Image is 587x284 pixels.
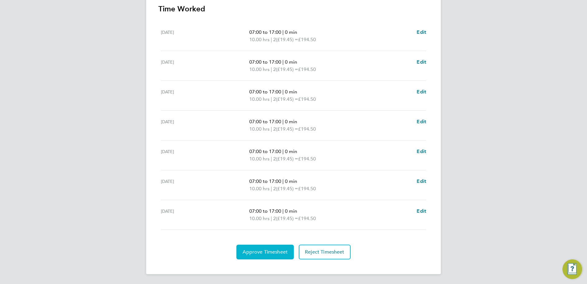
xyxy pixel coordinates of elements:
span: £194.50 [298,186,316,191]
span: | [271,126,272,132]
span: 2 [273,96,276,103]
span: | [271,66,272,72]
span: Edit [417,59,426,65]
span: £194.50 [298,96,316,102]
span: 0 min [285,29,297,35]
div: [DATE] [161,148,249,163]
span: 10.00 hrs [249,186,270,191]
button: Engage Resource Center [562,259,582,279]
span: (£19.45) = [276,37,298,42]
span: 0 min [285,89,297,95]
span: 10.00 hrs [249,156,270,162]
span: | [282,89,284,95]
a: Edit [417,207,426,215]
span: Edit [417,119,426,124]
span: 2 [273,185,276,192]
span: | [282,178,284,184]
span: £194.50 [298,66,316,72]
span: 07:00 to 17:00 [249,59,281,65]
h3: Time Worked [158,4,429,14]
div: [DATE] [161,58,249,73]
span: | [282,148,284,154]
span: 2 [273,36,276,43]
span: 2 [273,125,276,133]
span: 10.00 hrs [249,96,270,102]
span: 0 min [285,148,297,154]
span: 10.00 hrs [249,215,270,221]
span: 2 [273,215,276,222]
span: 10.00 hrs [249,126,270,132]
span: Edit [417,89,426,95]
span: 07:00 to 17:00 [249,148,281,154]
span: Edit [417,208,426,214]
a: Edit [417,29,426,36]
span: £194.50 [298,156,316,162]
span: | [271,215,272,221]
span: 07:00 to 17:00 [249,178,281,184]
span: £194.50 [298,37,316,42]
span: Reject Timesheet [305,249,344,255]
span: 07:00 to 17:00 [249,208,281,214]
span: Approve Timesheet [243,249,288,255]
a: Edit [417,58,426,66]
span: | [282,208,284,214]
span: 0 min [285,59,297,65]
span: | [271,37,272,42]
span: £194.50 [298,126,316,132]
span: (£19.45) = [276,215,298,221]
span: (£19.45) = [276,96,298,102]
span: (£19.45) = [276,186,298,191]
span: 2 [273,66,276,73]
div: [DATE] [161,118,249,133]
span: | [271,186,272,191]
span: 0 min [285,208,297,214]
span: | [282,119,284,124]
span: (£19.45) = [276,156,298,162]
div: [DATE] [161,88,249,103]
a: Edit [417,88,426,96]
span: £194.50 [298,215,316,221]
span: 07:00 to 17:00 [249,89,281,95]
a: Edit [417,118,426,125]
button: Approve Timesheet [236,245,294,259]
button: Reject Timesheet [299,245,351,259]
span: (£19.45) = [276,66,298,72]
span: 0 min [285,178,297,184]
div: [DATE] [161,29,249,43]
a: Edit [417,178,426,185]
span: 07:00 to 17:00 [249,29,281,35]
span: | [282,29,284,35]
span: 0 min [285,119,297,124]
span: | [271,156,272,162]
span: | [282,59,284,65]
span: 2 [273,155,276,163]
div: [DATE] [161,178,249,192]
span: 07:00 to 17:00 [249,119,281,124]
a: Edit [417,148,426,155]
span: 10.00 hrs [249,66,270,72]
span: Edit [417,178,426,184]
div: [DATE] [161,207,249,222]
span: Edit [417,29,426,35]
span: Edit [417,148,426,154]
span: 10.00 hrs [249,37,270,42]
span: | [271,96,272,102]
span: (£19.45) = [276,126,298,132]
